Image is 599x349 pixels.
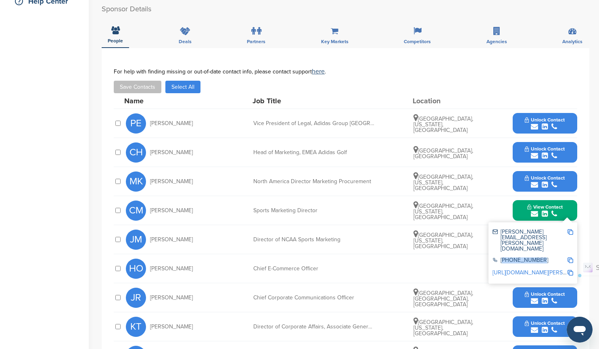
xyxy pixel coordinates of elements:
[567,317,593,343] iframe: Schaltfläche zum Öffnen des Messaging-Fensters
[126,317,146,337] span: KT
[253,266,374,272] div: Chief E-Commerce Officer
[253,150,374,155] div: Head of Marketing, EMEA Adidas Golf
[247,39,265,44] span: Partners
[493,257,567,264] div: [PHONE_NUMBER]
[312,67,325,75] a: here
[525,117,565,123] span: Unlock Contact
[179,39,192,44] span: Deals
[486,39,507,44] span: Agencies
[126,288,146,308] span: JR
[253,237,374,242] div: Director of NCAA Sports Marketing
[253,295,374,301] div: Chief Corporate Communications Officer
[126,201,146,221] span: CM
[413,97,473,104] div: Location
[413,319,473,337] span: [GEOGRAPHIC_DATA], [US_STATE], [GEOGRAPHIC_DATA]
[515,140,574,165] button: Unlock Contact
[150,266,193,272] span: [PERSON_NAME]
[126,259,146,279] span: HO
[568,257,573,263] img: Copy
[126,113,146,134] span: PE
[108,38,123,43] span: People
[150,324,193,330] span: [PERSON_NAME]
[515,315,574,339] button: Unlock Contact
[413,115,473,134] span: [GEOGRAPHIC_DATA], [US_STATE], [GEOGRAPHIC_DATA]
[253,208,374,213] div: Sports Marketing Director
[253,97,374,104] div: Job Title
[413,147,473,160] span: [GEOGRAPHIC_DATA], [GEOGRAPHIC_DATA]
[124,97,213,104] div: Name
[114,68,577,75] div: For help with finding missing or out-of-date contact info, please contact support .
[493,269,591,276] a: [URL][DOMAIN_NAME][PERSON_NAME]
[518,199,572,223] button: View Contact
[404,39,431,44] span: Competitors
[253,121,374,126] div: Vice President of Legal, Adidas Group [GEOGRAPHIC_DATA]
[126,230,146,250] span: JM
[568,229,573,235] img: Copy
[150,295,193,301] span: [PERSON_NAME]
[525,320,565,326] span: Unlock Contact
[413,232,473,250] span: [GEOGRAPHIC_DATA], [US_STATE], [GEOGRAPHIC_DATA]
[253,179,374,184] div: North America Director Marketing Procurement
[126,142,146,163] span: CH
[527,204,563,210] span: View Contact
[114,81,161,93] button: Save Contacts
[150,179,193,184] span: [PERSON_NAME]
[150,208,193,213] span: [PERSON_NAME]
[493,229,567,252] div: [PERSON_NAME][EMAIL_ADDRESS][PERSON_NAME][DOMAIN_NAME]
[515,111,574,136] button: Unlock Contact
[413,203,473,221] span: [GEOGRAPHIC_DATA], [US_STATE], [GEOGRAPHIC_DATA]
[568,270,573,276] img: Copy
[150,237,193,242] span: [PERSON_NAME]
[150,121,193,126] span: [PERSON_NAME]
[413,173,473,192] span: [GEOGRAPHIC_DATA], [US_STATE], [GEOGRAPHIC_DATA]
[413,290,473,308] span: [GEOGRAPHIC_DATA], [GEOGRAPHIC_DATA], [GEOGRAPHIC_DATA]
[562,39,582,44] span: Analytics
[515,286,574,310] button: Unlock Contact
[525,146,565,152] span: Unlock Contact
[165,81,200,93] button: Select All
[150,150,193,155] span: [PERSON_NAME]
[126,171,146,192] span: MK
[253,324,374,330] div: Director of Corporate Affairs, Associate General Counsel
[525,291,565,297] span: Unlock Contact
[102,4,589,15] h2: Sponsor Details
[321,39,349,44] span: Key Markets
[515,169,574,194] button: Unlock Contact
[525,175,565,181] span: Unlock Contact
